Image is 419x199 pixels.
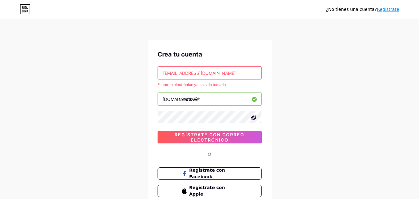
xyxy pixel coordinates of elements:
[158,67,261,79] input: Correo electrónico
[158,185,262,197] button: Regístrate con Apple
[189,185,225,197] font: Regístrate con Apple
[326,7,377,12] font: ¿No tienes una cuenta?
[158,167,262,180] button: Regístrate con Facebook
[189,168,225,179] font: Regístrate con Facebook
[163,97,199,102] font: [DOMAIN_NAME]/
[158,131,262,143] button: Regístrate con correo electrónico
[208,152,211,157] font: O
[158,82,227,87] font: El correo electrónico ya ha sido tomado.
[175,132,244,142] font: Regístrate con correo electrónico
[158,51,202,58] font: Crea tu cuenta
[158,93,261,105] input: nombre de usuario
[377,7,399,12] a: Regístrate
